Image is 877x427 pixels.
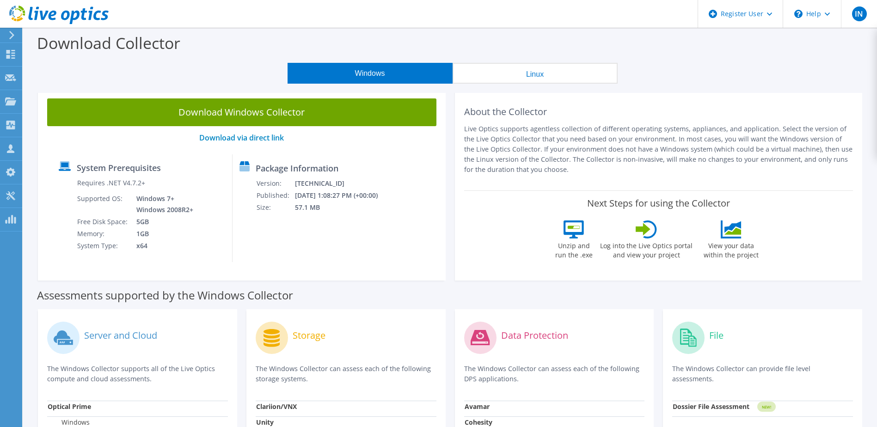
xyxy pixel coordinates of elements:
[762,404,771,409] tspan: NEW!
[129,228,195,240] td: 1GB
[199,133,284,143] a: Download via direct link
[794,10,803,18] svg: \n
[852,6,867,21] span: IN
[453,63,618,84] button: Linux
[293,331,325,340] label: Storage
[288,63,453,84] button: Windows
[600,238,693,260] label: Log into the Live Optics portal and view your project
[673,402,749,411] strong: Dossier File Assessment
[256,402,297,411] strong: Clariion/VNX
[294,177,390,189] td: [TECHNICAL_ID]
[464,364,645,384] p: The Windows Collector can assess each of the following DPS applications.
[294,201,390,213] td: 57.1 MB
[37,32,180,54] label: Download Collector
[129,216,195,228] td: 5GB
[256,201,294,213] td: Size:
[77,178,145,188] label: Requires .NET V4.7.2+
[587,198,730,209] label: Next Steps for using the Collector
[698,238,764,260] label: View your data within the project
[672,364,853,384] p: The Windows Collector can provide file level assessments.
[256,189,294,201] td: Published:
[48,418,90,427] label: Windows
[501,331,568,340] label: Data Protection
[84,331,157,340] label: Server and Cloud
[77,216,129,228] td: Free Disk Space:
[464,106,853,117] h2: About the Collector
[47,98,436,126] a: Download Windows Collector
[709,331,724,340] label: File
[465,402,490,411] strong: Avamar
[77,228,129,240] td: Memory:
[256,164,338,173] label: Package Information
[256,364,436,384] p: The Windows Collector can assess each of the following storage systems.
[464,124,853,175] p: Live Optics supports agentless collection of different operating systems, appliances, and applica...
[129,240,195,252] td: x64
[48,402,91,411] strong: Optical Prime
[77,193,129,216] td: Supported OS:
[77,240,129,252] td: System Type:
[256,418,274,427] strong: Unity
[294,189,390,201] td: [DATE] 1:08:27 PM (+00:00)
[77,163,161,172] label: System Prerequisites
[37,291,293,300] label: Assessments supported by the Windows Collector
[129,193,195,216] td: Windows 7+ Windows 2008R2+
[465,418,492,427] strong: Cohesity
[552,238,595,260] label: Unzip and run the .exe
[47,364,228,384] p: The Windows Collector supports all of the Live Optics compute and cloud assessments.
[256,177,294,189] td: Version:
